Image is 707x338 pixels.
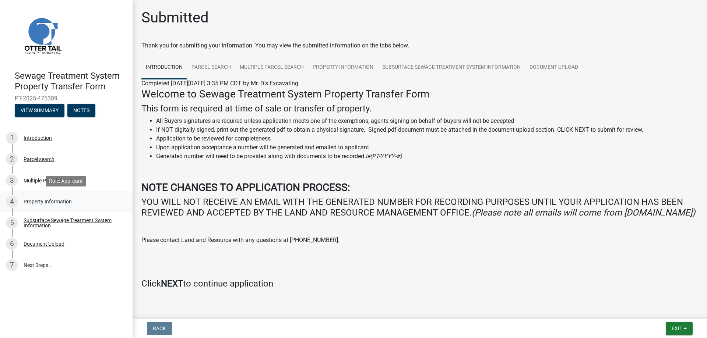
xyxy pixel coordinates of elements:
h4: Click to continue application [141,278,698,289]
wm-modal-confirm: Summary [15,108,64,114]
div: 2 [6,153,18,165]
h4: YOU WILL NOT RECEIVE AN EMAIL WITH THE GENERATED NUMBER FOR RECORDING PURPOSES UNTIL YOUR APPLICA... [141,197,698,218]
li: Generated number will need to be provided along with documents to be recorded. [156,152,698,161]
strong: NOTE CHANGES TO APPLICATION PROCESS: [141,181,350,193]
div: Multiple Parcel Search [24,178,74,183]
a: Parcel search [187,56,235,79]
li: Upon application acceptance a number will be generated and emailed to applicant [156,143,698,152]
i: ie(PT-YYYY-#) [366,153,402,160]
div: 1 [6,132,18,144]
span: Completed [DATE][DATE] 3:35 PM CDT by Mr. D's Excavating [141,80,298,87]
a: Document Upload [525,56,583,79]
button: Exit [666,322,693,335]
wm-modal-confirm: Notes [67,108,95,114]
h4: Sewage Treatment System Property Transfer Form [15,71,127,92]
h4: This form is required at time of sale or transfer of property. [141,103,698,114]
div: 6 [6,238,18,250]
div: Property Information [24,199,72,204]
span: Back [153,325,166,331]
div: Parcel search [24,157,54,162]
button: Notes [67,104,95,117]
div: Thank you for submitting your information. You may view the submitted information on the tabs below. [141,41,698,50]
strong: NEXT [161,278,183,289]
i: (Please note all emails will come from [DOMAIN_NAME]) [472,207,695,218]
div: Introduction [24,135,52,140]
span: Exit [672,325,682,331]
div: Role: Applicant [46,176,86,186]
div: Document Upload [24,241,64,246]
li: Application to be reviewed for completeness [156,134,698,143]
div: 4 [6,196,18,207]
div: 3 [6,175,18,186]
button: Back [147,322,172,335]
span: PT-2025-475389 [15,95,118,102]
button: View Summary [15,104,64,117]
img: Otter Tail County, Minnesota [15,8,70,63]
h3: Welcome to Sewage Treatment System Property Transfer Form [141,88,698,100]
div: 7 [6,259,18,271]
div: Subsurface Sewage Treatment System Information [24,218,121,228]
a: Multiple Parcel Search [235,56,308,79]
a: Property Information [308,56,378,79]
h1: Submitted [141,9,209,26]
li: If NOT digitally signed, print out the generated pdf to obtain a physical signature. Signed pdf d... [156,125,698,134]
div: 5 [6,217,18,229]
li: All Buyers signatures are required unless application meets one of the exemptions, agents signing... [156,117,698,125]
a: Subsurface Sewage Treatment System Information [378,56,525,79]
p: Please contact Land and Resource with any questions at [PHONE_NUMBER]. [141,236,698,245]
a: Introduction [141,56,187,79]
